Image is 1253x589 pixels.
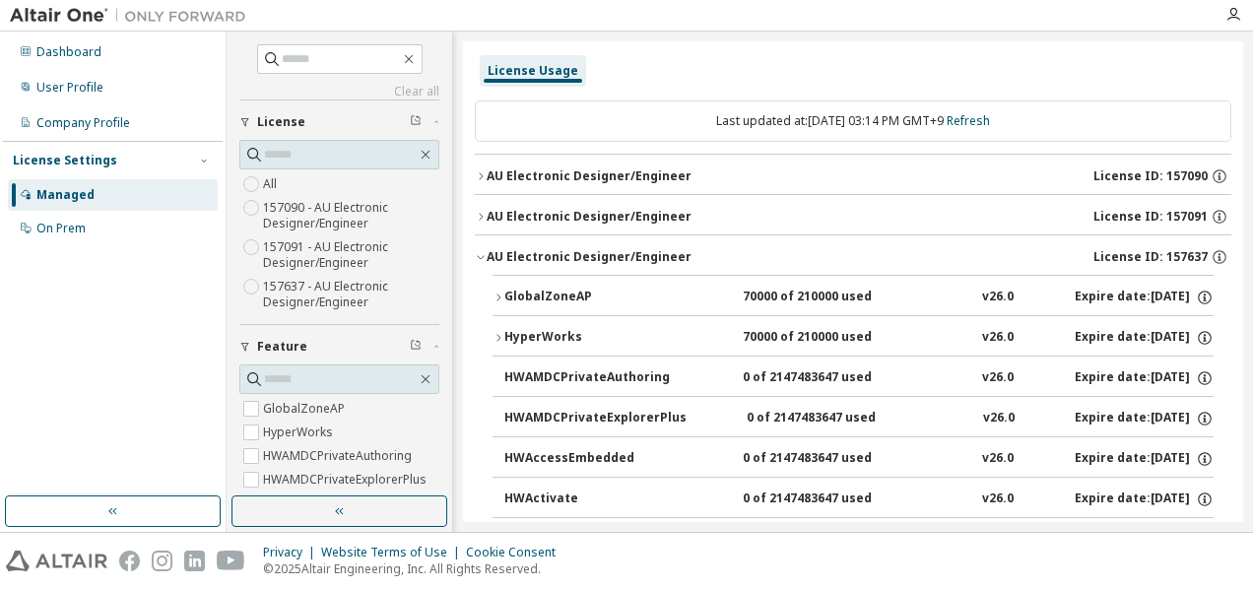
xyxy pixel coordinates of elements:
[1075,369,1214,387] div: Expire date: [DATE]
[487,209,692,225] div: AU Electronic Designer/Engineer
[239,100,439,144] button: License
[263,275,439,314] label: 157637 - AU Electronic Designer/Engineer
[263,468,430,491] label: HWAMDCPrivateExplorerPlus
[184,551,205,571] img: linkedin.svg
[6,551,107,571] img: altair_logo.svg
[504,289,682,306] div: GlobalZoneAP
[504,518,1214,561] button: HWAltairCopilotHyperWorks0 of 2147483647 usedv26.0Expire date:[DATE]
[217,551,245,571] img: youtube.svg
[410,114,422,130] span: Clear filter
[982,289,1014,306] div: v26.0
[321,545,466,560] div: Website Terms of Use
[504,491,682,508] div: HWActivate
[36,44,101,60] div: Dashboard
[504,478,1214,521] button: HWActivate0 of 2147483647 usedv26.0Expire date:[DATE]
[1093,249,1208,265] span: License ID: 157637
[504,450,682,468] div: HWAccessEmbedded
[263,397,349,421] label: GlobalZoneAP
[947,112,990,129] a: Refresh
[257,114,305,130] span: License
[1093,168,1208,184] span: License ID: 157090
[475,100,1231,142] div: Last updated at: [DATE] 03:14 PM GMT+9
[487,249,692,265] div: AU Electronic Designer/Engineer
[747,410,924,427] div: 0 of 2147483647 used
[36,115,130,131] div: Company Profile
[1075,491,1214,508] div: Expire date: [DATE]
[1075,329,1214,347] div: Expire date: [DATE]
[466,545,567,560] div: Cookie Consent
[410,339,422,355] span: Clear filter
[475,235,1231,279] button: AU Electronic Designer/EngineerLicense ID: 157637
[504,410,687,427] div: HWAMDCPrivateExplorerPlus
[263,172,281,196] label: All
[36,221,86,236] div: On Prem
[263,235,439,275] label: 157091 - AU Electronic Designer/Engineer
[743,289,920,306] div: 70000 of 210000 used
[475,195,1231,238] button: AU Electronic Designer/EngineerLicense ID: 157091
[493,276,1214,319] button: GlobalZoneAP70000 of 210000 usedv26.0Expire date:[DATE]
[488,63,578,79] div: License Usage
[487,168,692,184] div: AU Electronic Designer/Engineer
[504,369,682,387] div: HWAMDCPrivateAuthoring
[1075,450,1214,468] div: Expire date: [DATE]
[152,551,172,571] img: instagram.svg
[493,316,1214,360] button: HyperWorks70000 of 210000 usedv26.0Expire date:[DATE]
[504,397,1214,440] button: HWAMDCPrivateExplorerPlus0 of 2147483647 usedv26.0Expire date:[DATE]
[1093,209,1208,225] span: License ID: 157091
[257,339,307,355] span: Feature
[743,329,920,347] div: 70000 of 210000 used
[982,329,1014,347] div: v26.0
[239,84,439,99] a: Clear all
[475,155,1231,198] button: AU Electronic Designer/EngineerLicense ID: 157090
[504,357,1214,400] button: HWAMDCPrivateAuthoring0 of 2147483647 usedv26.0Expire date:[DATE]
[36,80,103,96] div: User Profile
[983,410,1015,427] div: v26.0
[982,491,1014,508] div: v26.0
[263,444,416,468] label: HWAMDCPrivateAuthoring
[1075,289,1214,306] div: Expire date: [DATE]
[263,560,567,577] p: © 2025 Altair Engineering, Inc. All Rights Reserved.
[743,491,920,508] div: 0 of 2147483647 used
[743,369,920,387] div: 0 of 2147483647 used
[743,450,920,468] div: 0 of 2147483647 used
[119,551,140,571] img: facebook.svg
[263,421,337,444] label: HyperWorks
[504,437,1214,481] button: HWAccessEmbedded0 of 2147483647 usedv26.0Expire date:[DATE]
[1075,410,1214,427] div: Expire date: [DATE]
[982,450,1014,468] div: v26.0
[36,187,95,203] div: Managed
[504,329,682,347] div: HyperWorks
[263,491,388,515] label: HWAccessEmbedded
[10,6,256,26] img: Altair One
[982,369,1014,387] div: v26.0
[263,545,321,560] div: Privacy
[239,325,439,368] button: Feature
[263,196,439,235] label: 157090 - AU Electronic Designer/Engineer
[13,153,117,168] div: License Settings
